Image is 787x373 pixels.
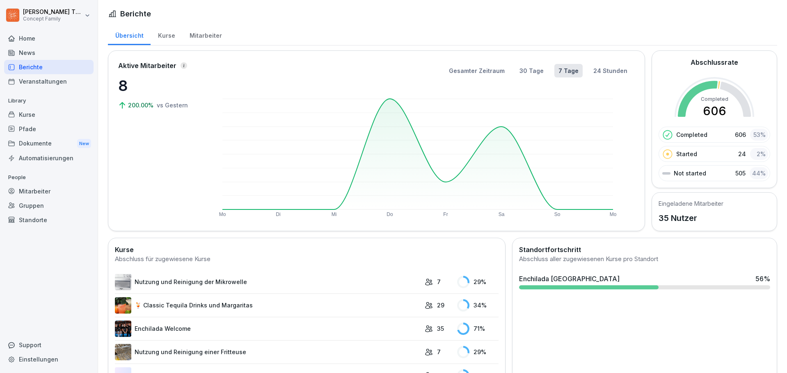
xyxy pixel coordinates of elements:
[115,274,421,290] a: Nutzung und Reinigung der Mikrowelle
[276,212,280,217] text: Di
[554,64,583,77] button: 7 Tage
[108,24,151,45] a: Übersicht
[457,346,499,358] div: 29 %
[4,45,94,60] a: News
[387,212,393,217] text: Do
[151,24,182,45] a: Kurse
[659,199,723,208] h5: Eingeladene Mitarbeiter
[750,167,768,179] div: 44 %
[4,60,94,74] a: Berichte
[4,198,94,213] a: Gruppen
[120,8,151,19] h1: Berichte
[23,16,83,22] p: Concept Family
[750,129,768,141] div: 53 %
[4,136,94,151] div: Dokumente
[157,101,188,109] p: vs Gestern
[118,61,176,71] p: Aktive Mitarbeiter
[519,274,620,284] div: Enchilada [GEOGRAPHIC_DATA]
[437,277,441,286] p: 7
[115,321,421,337] a: Enchilada Welcome
[554,212,561,217] text: So
[4,136,94,151] a: DokumenteNew
[750,148,768,160] div: 2 %
[515,64,548,77] button: 30 Tage
[118,75,200,97] p: 8
[4,122,94,136] a: Pfade
[4,184,94,198] a: Mitarbeiter
[115,245,499,255] h2: Kurse
[519,245,770,255] h2: Standortfortschritt
[457,276,499,288] div: 29 %
[437,324,444,333] p: 35
[115,274,131,290] img: h1lolpoaabqe534qsg7vh4f7.png
[77,139,91,148] div: New
[755,274,770,284] div: 56 %
[4,352,94,366] a: Einstellungen
[4,94,94,107] p: Library
[457,299,499,312] div: 34 %
[437,348,441,356] p: 7
[691,57,738,67] h2: Abschlussrate
[659,212,723,224] p: 35 Nutzer
[516,271,773,293] a: Enchilada [GEOGRAPHIC_DATA]56%
[182,24,229,45] a: Mitarbeiter
[115,344,421,360] a: Nutzung und Reinigung einer Fritteuse
[332,212,337,217] text: Mi
[115,344,131,360] img: b2msvuojt3s6egexuweix326.png
[437,301,444,309] p: 29
[674,169,706,177] p: Not started
[115,297,421,314] a: 🍹 Classic Tequila Drinks und Margaritas
[738,150,746,158] p: 24
[676,150,697,158] p: Started
[115,255,499,264] div: Abschluss für zugewiesene Kurse
[499,212,505,217] text: Sa
[4,74,94,89] a: Veranstaltungen
[115,321,131,337] img: tvia5dmua0oanporuy26ler9.png
[4,338,94,352] div: Support
[457,323,499,335] div: 71 %
[676,130,707,139] p: Completed
[115,297,131,314] img: w6z44imirsf58l7dk7m6l48m.png
[4,213,94,227] a: Standorte
[519,255,770,264] div: Abschluss aller zugewiesenen Kurse pro Standort
[128,101,155,109] p: 200.00%
[4,151,94,165] a: Automatisierungen
[4,31,94,45] a: Home
[443,212,448,217] text: Fr
[4,171,94,184] p: People
[735,169,746,177] p: 505
[23,9,83,16] p: [PERSON_NAME] Thüroff
[735,130,746,139] p: 606
[219,212,226,217] text: Mo
[445,64,509,77] button: Gesamter Zeitraum
[610,212,617,217] text: Mo
[4,107,94,122] a: Kurse
[589,64,631,77] button: 24 Stunden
